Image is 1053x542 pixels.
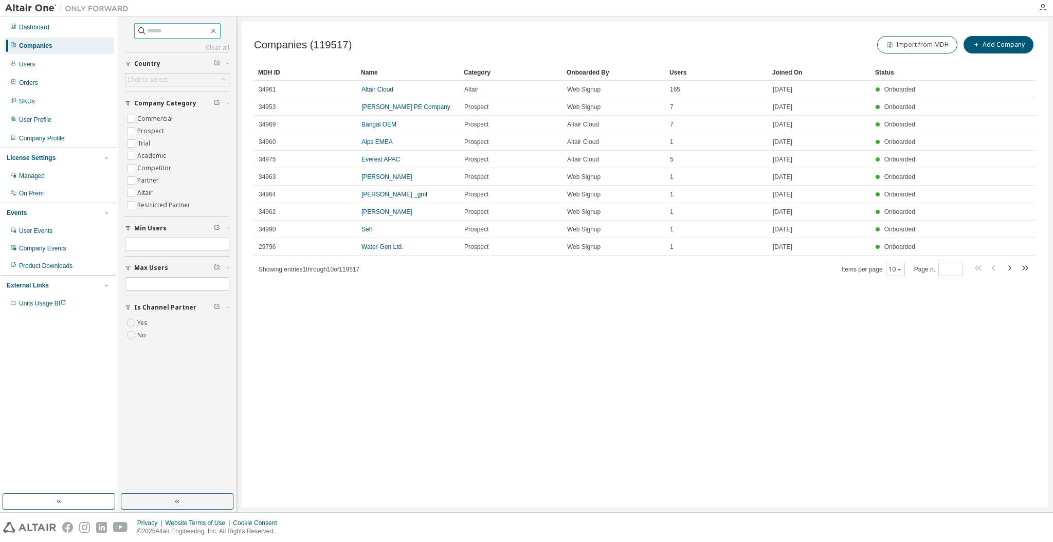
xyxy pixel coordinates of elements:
label: Trial [137,137,152,150]
img: facebook.svg [62,522,73,533]
a: [PERSON_NAME] _gml [361,191,427,198]
span: Prospect [464,155,488,164]
span: Web Signup [567,208,601,216]
a: Everest APAC [361,156,400,163]
span: [DATE] [773,85,792,94]
button: Import from MDH [877,36,957,53]
div: Name [361,64,456,81]
div: Orders [19,79,38,87]
span: Web Signup [567,85,601,94]
span: [DATE] [773,138,792,146]
span: Company Category [134,99,196,107]
div: External Links [7,281,49,290]
span: 1 [670,173,674,181]
span: Onboarded [884,173,915,180]
button: Company Category [125,92,229,115]
div: SKUs [19,97,35,105]
img: linkedin.svg [96,522,107,533]
div: Company Events [19,244,66,252]
span: [DATE] [773,173,792,181]
span: [DATE] [773,120,792,129]
div: Category [464,64,558,81]
a: Alps EMEA [361,138,393,146]
div: User Events [19,227,52,235]
span: 34962 [259,208,276,216]
a: [PERSON_NAME] [361,173,412,180]
label: Prospect [137,125,166,137]
span: Clear filter [214,224,220,232]
div: Product Downloads [19,262,72,270]
span: Onboarded [884,191,915,198]
span: Clear filter [214,60,220,68]
label: Partner [137,174,161,187]
a: [PERSON_NAME] PE Company [361,103,450,111]
span: 1 [670,190,674,198]
div: On Prem [19,189,44,197]
span: 34953 [259,103,276,111]
span: 1 [670,138,674,146]
div: MDH ID [258,64,353,81]
span: [DATE] [773,103,792,111]
label: Academic [137,150,168,162]
span: Web Signup [567,243,601,251]
div: Website Terms of Use [165,519,233,527]
div: Companies [19,42,52,50]
span: Onboarded [884,208,915,215]
span: Web Signup [567,103,601,111]
div: Click to select [128,76,168,84]
img: Altair One [5,3,134,13]
label: Altair [137,187,155,199]
button: Country [125,52,229,75]
span: Altair Cloud [567,138,599,146]
span: 1 [670,243,674,251]
span: Web Signup [567,173,601,181]
span: Altair Cloud [567,120,599,129]
a: Self [361,226,372,233]
a: Bangal OEM [361,121,396,128]
span: Altair [464,85,478,94]
div: Users [19,60,35,68]
span: [DATE] [773,155,792,164]
span: Onboarded [884,103,915,111]
span: Prospect [464,190,488,198]
div: Managed [19,172,45,180]
div: Onboarded By [567,64,661,81]
label: Yes [137,317,150,329]
label: Restricted Partner [137,199,192,211]
span: [DATE] [773,190,792,198]
span: Prospect [464,120,488,129]
span: Min Users [134,224,167,232]
a: Altair Cloud [361,86,393,93]
span: Is Channel Partner [134,303,196,312]
div: Privacy [137,519,165,527]
div: Status [875,64,974,81]
span: [DATE] [773,208,792,216]
div: User Profile [19,116,51,124]
span: Onboarded [884,121,915,128]
span: Page n. [914,263,963,276]
span: [DATE] [773,243,792,251]
span: 1 [670,225,674,233]
span: Prospect [464,243,488,251]
span: Web Signup [567,190,601,198]
span: 7 [670,103,674,111]
button: Is Channel Partner [125,296,229,319]
label: No [137,329,148,341]
div: Joined On [772,64,867,81]
button: Min Users [125,217,229,240]
div: Dashboard [19,23,49,31]
span: Onboarded [884,156,915,163]
span: [DATE] [773,225,792,233]
span: Prospect [464,208,488,216]
span: Prospect [464,103,488,111]
a: Clear all [125,44,229,52]
p: © 2025 Altair Engineering, Inc. All Rights Reserved. [137,527,283,536]
div: Cookie Consent [233,519,283,527]
span: Clear filter [214,264,220,272]
span: Prospect [464,138,488,146]
div: Click to select [125,74,229,86]
a: [PERSON_NAME] [361,208,412,215]
button: 10 [888,265,902,274]
span: 29796 [259,243,276,251]
span: Prospect [464,225,488,233]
